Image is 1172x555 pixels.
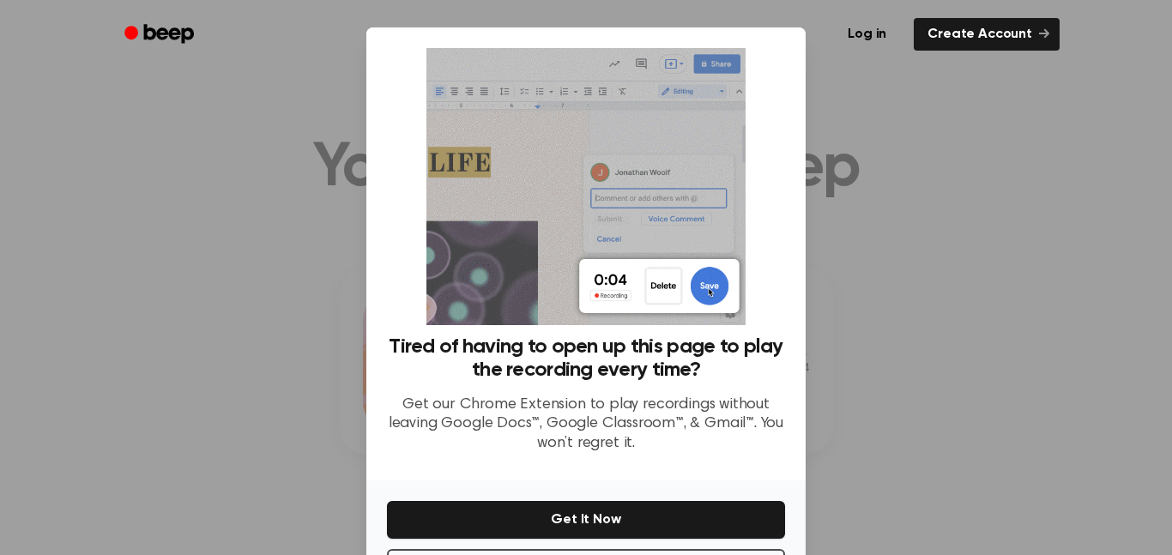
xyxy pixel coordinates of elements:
[914,18,1060,51] a: Create Account
[387,501,785,539] button: Get It Now
[112,18,209,51] a: Beep
[831,15,903,54] a: Log in
[387,335,785,382] h3: Tired of having to open up this page to play the recording every time?
[426,48,745,325] img: Beep extension in action
[387,395,785,454] p: Get our Chrome Extension to play recordings without leaving Google Docs™, Google Classroom™, & Gm...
